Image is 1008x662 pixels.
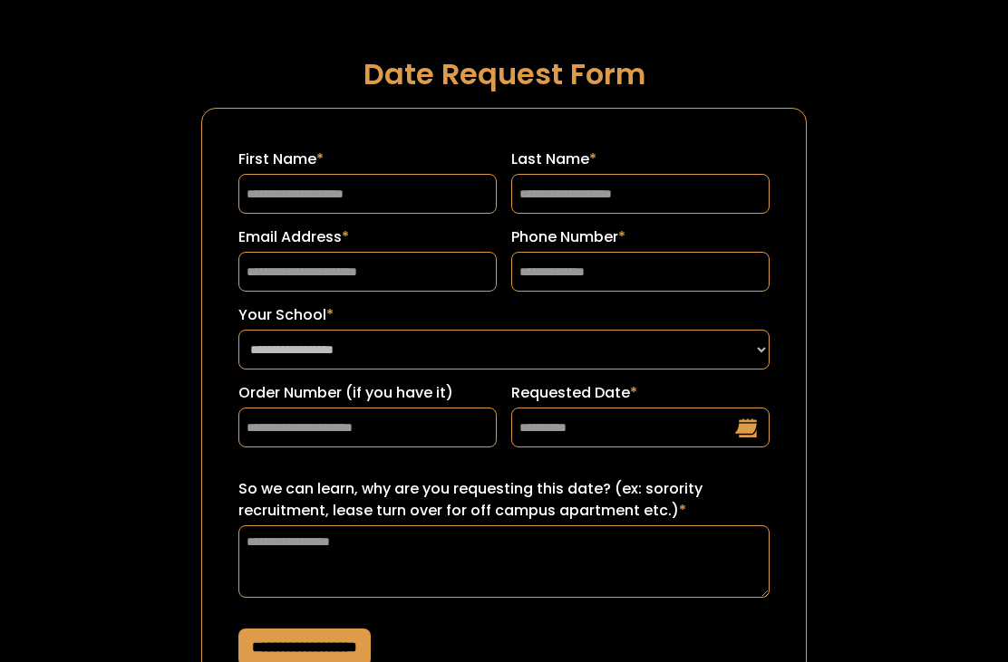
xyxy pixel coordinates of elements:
label: Email Address [238,226,497,248]
label: Order Number (if you have it) [238,382,497,404]
label: Phone Number [511,226,770,248]
label: Requested Date [511,382,770,404]
label: Your School [238,304,769,326]
label: First Name [238,149,497,170]
label: So we can learn, why are you requesting this date? (ex: sorority recruitment, lease turn over for... [238,478,769,522]
h1: Date Request Form [201,58,806,90]
label: Last Name [511,149,770,170]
